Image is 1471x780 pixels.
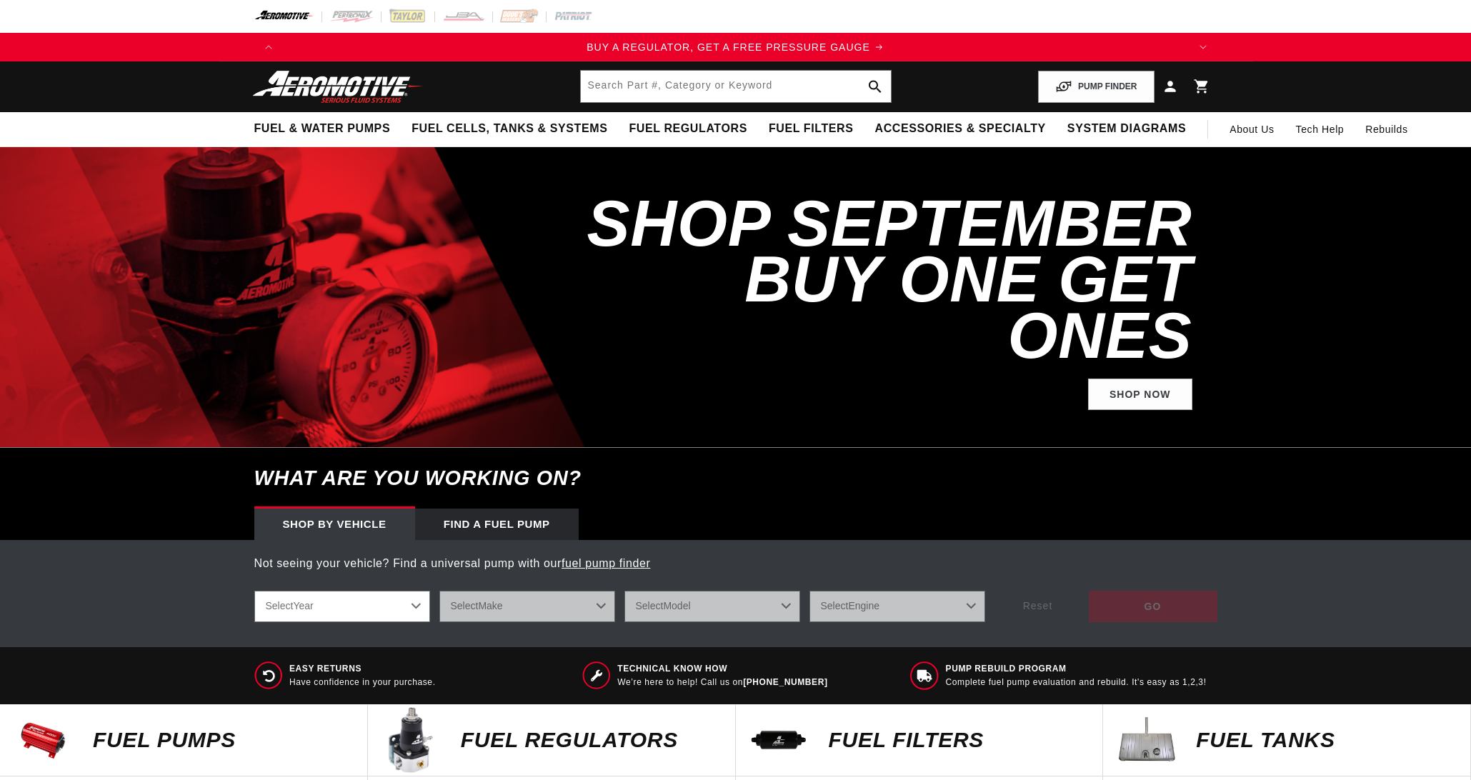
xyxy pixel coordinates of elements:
a: FUEL FILTERS FUEL FILTERS [736,704,1104,776]
img: Fuel Pumps [7,704,79,776]
summary: Fuel Cells, Tanks & Systems [401,112,618,146]
p: We’re here to help! Call us on [617,676,827,689]
a: fuel pump finder [562,557,650,569]
span: BUY A REGULATOR, GET A FREE PRESSURE GAUGE [587,41,870,53]
div: 1 of 4 [283,39,1189,55]
summary: Fuel & Water Pumps [244,112,402,146]
summary: Fuel Filters [758,112,864,146]
select: Make [439,591,615,622]
select: Model [624,591,800,622]
h6: What are you working on? [219,448,1253,509]
span: Rebuilds [1365,121,1407,137]
div: Announcement [283,39,1189,55]
span: Fuel Regulators [629,121,747,136]
summary: Rebuilds [1355,112,1418,146]
a: [PHONE_NUMBER] [743,677,827,687]
span: Technical Know How [617,663,827,675]
a: Fuel Tanks Fuel Tanks [1103,704,1471,776]
p: Not seeing your vehicle? Find a universal pump with our [254,554,1217,573]
img: FUEL REGULATORS [375,704,447,776]
summary: Accessories & Specialty [864,112,1057,146]
p: Complete fuel pump evaluation and rebuild. It's easy as 1,2,3! [946,676,1207,689]
span: Tech Help [1296,121,1345,137]
summary: System Diagrams [1057,112,1197,146]
a: FUEL REGULATORS FUEL REGULATORS [368,704,736,776]
span: Easy Returns [289,663,436,675]
p: FUEL REGULATORS [461,729,721,751]
summary: Fuel Regulators [618,112,757,146]
p: FUEL FILTERS [829,729,1089,751]
span: Fuel & Water Pumps [254,121,391,136]
span: System Diagrams [1067,121,1186,136]
p: Have confidence in your purchase. [289,676,436,689]
button: Translation missing: en.sections.announcements.next_announcement [1189,33,1217,61]
button: Translation missing: en.sections.announcements.previous_announcement [254,33,283,61]
div: Find a Fuel Pump [415,509,579,540]
a: BUY A REGULATOR, GET A FREE PRESSURE GAUGE [283,39,1189,55]
div: Shop by vehicle [254,509,415,540]
h2: SHOP SEPTEMBER BUY ONE GET ONES [582,196,1192,364]
select: Engine [809,591,985,622]
img: Aeromotive [249,70,427,104]
p: Fuel Tanks [1196,729,1456,751]
summary: Tech Help [1285,112,1355,146]
span: Pump Rebuild program [946,663,1207,675]
span: About Us [1230,124,1274,135]
a: About Us [1219,112,1285,146]
span: Accessories & Specialty [875,121,1046,136]
p: Fuel Pumps [93,729,353,751]
img: FUEL FILTERS [743,704,814,776]
slideshow-component: Translation missing: en.sections.announcements.announcement_bar [219,33,1253,61]
img: Fuel Tanks [1110,704,1182,776]
input: Search by Part Number, Category or Keyword [581,71,891,102]
select: Year [254,591,430,622]
button: PUMP FINDER [1038,71,1154,103]
a: Shop Now [1088,379,1192,411]
span: Fuel Cells, Tanks & Systems [412,121,607,136]
span: Fuel Filters [769,121,854,136]
button: search button [859,71,891,102]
